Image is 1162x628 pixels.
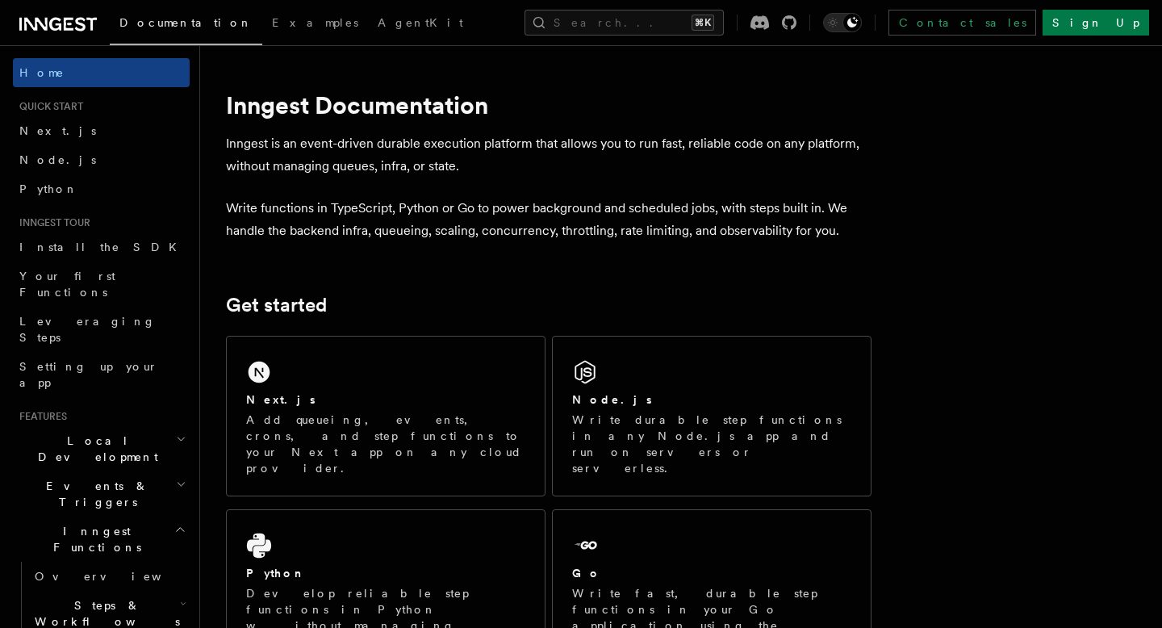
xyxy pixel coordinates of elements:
span: Local Development [13,433,176,465]
a: Sign Up [1043,10,1149,36]
span: Documentation [119,16,253,29]
a: Next.js [13,116,190,145]
a: Get started [226,294,327,316]
a: Python [13,174,190,203]
a: Node.js [13,145,190,174]
span: Features [13,410,67,423]
span: Python [19,182,78,195]
span: Leveraging Steps [19,315,156,344]
a: Next.jsAdd queueing, events, crons, and step functions to your Next app on any cloud provider. [226,336,545,496]
a: Home [13,58,190,87]
span: Home [19,65,65,81]
a: Node.jsWrite durable step functions in any Node.js app and run on servers or serverless. [552,336,871,496]
a: Setting up your app [13,352,190,397]
a: AgentKit [368,5,473,44]
a: Your first Functions [13,262,190,307]
p: Add queueing, events, crons, and step functions to your Next app on any cloud provider. [246,412,525,476]
p: Write durable step functions in any Node.js app and run on servers or serverless. [572,412,851,476]
h2: Next.js [246,391,316,408]
a: Contact sales [888,10,1036,36]
span: AgentKit [378,16,463,29]
button: Local Development [13,426,190,471]
span: Examples [272,16,358,29]
h2: Node.js [572,391,652,408]
a: Install the SDK [13,232,190,262]
h2: Python [246,565,306,581]
button: Toggle dark mode [823,13,862,32]
button: Events & Triggers [13,471,190,517]
span: Next.js [19,124,96,137]
a: Documentation [110,5,262,45]
span: Your first Functions [19,270,115,299]
span: Inngest Functions [13,523,174,555]
a: Leveraging Steps [13,307,190,352]
h1: Inngest Documentation [226,90,871,119]
p: Write functions in TypeScript, Python or Go to power background and scheduled jobs, with steps bu... [226,197,871,242]
p: Inngest is an event-driven durable execution platform that allows you to run fast, reliable code ... [226,132,871,178]
span: Install the SDK [19,241,186,253]
span: Inngest tour [13,216,90,229]
button: Search...⌘K [525,10,724,36]
span: Setting up your app [19,360,158,389]
a: Overview [28,562,190,591]
span: Quick start [13,100,83,113]
span: Events & Triggers [13,478,176,510]
span: Overview [35,570,201,583]
h2: Go [572,565,601,581]
kbd: ⌘K [692,15,714,31]
span: Node.js [19,153,96,166]
button: Inngest Functions [13,517,190,562]
a: Examples [262,5,368,44]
